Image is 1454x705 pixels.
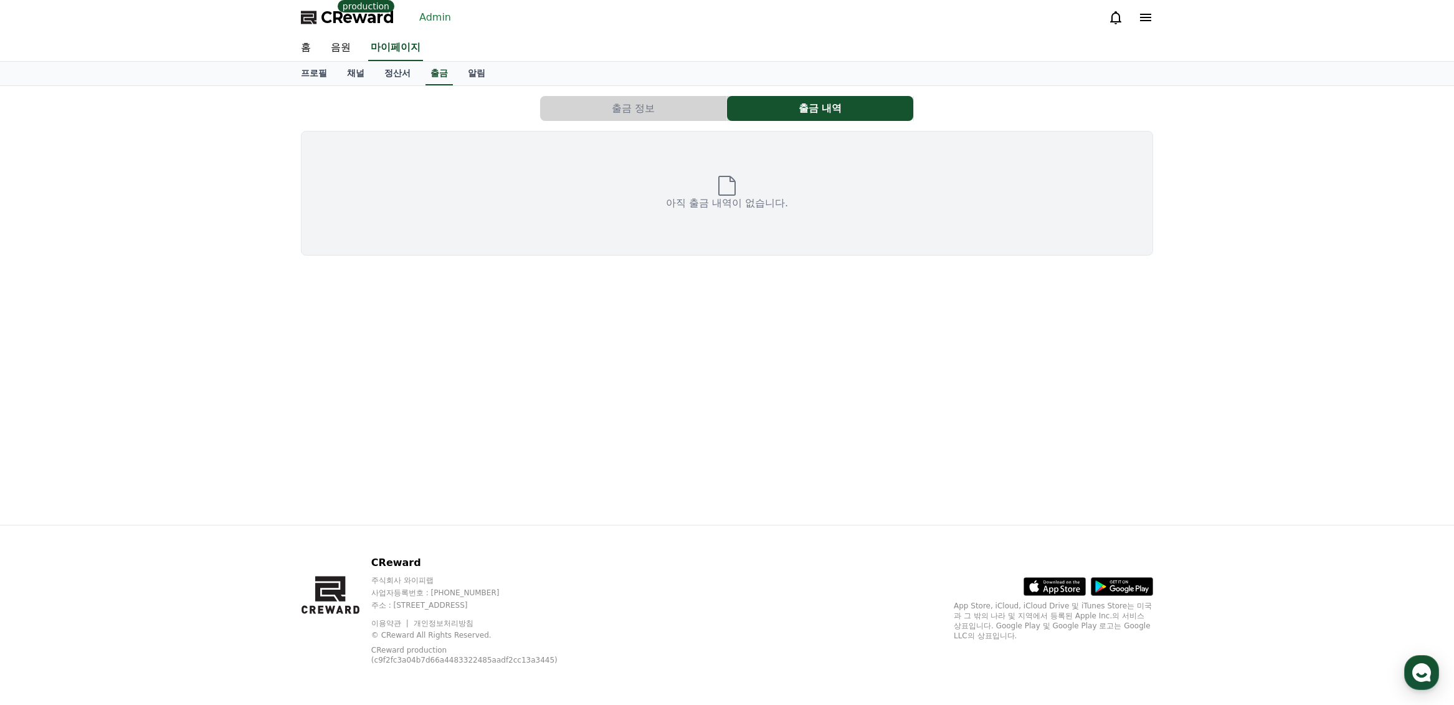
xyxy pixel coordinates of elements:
p: App Store, iCloud, iCloud Drive 및 iTunes Store는 미국과 그 밖의 나라 및 지역에서 등록된 Apple Inc.의 서비스 상표입니다. Goo... [954,601,1153,641]
a: 음원 [321,35,361,61]
a: 정산서 [374,62,421,85]
p: 주소 : [STREET_ADDRESS] [371,600,590,610]
a: 출금 내역 [727,96,914,121]
p: 사업자등록번호 : [PHONE_NUMBER] [371,588,590,598]
p: 주식회사 와이피랩 [371,575,590,585]
a: 홈 [291,35,321,61]
a: CReward [301,7,394,27]
p: © CReward All Rights Reserved. [371,630,590,640]
p: CReward [371,555,590,570]
a: 개인정보처리방침 [414,619,473,628]
a: 마이페이지 [368,35,423,61]
a: 출금 [425,62,453,85]
button: 출금 정보 [540,96,726,121]
span: CReward [321,7,394,27]
a: Admin [414,7,456,27]
button: 출금 내역 [727,96,913,121]
a: 이용약관 [371,619,411,628]
a: 알림 [458,62,495,85]
a: 프로필 [291,62,337,85]
a: 출금 정보 [540,96,727,121]
a: 채널 [337,62,374,85]
p: 아직 출금 내역이 없습니다. [666,196,788,211]
p: CReward production (c9f2fc3a04b7d66a4483322485aadf2cc13a3445) [371,645,571,665]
